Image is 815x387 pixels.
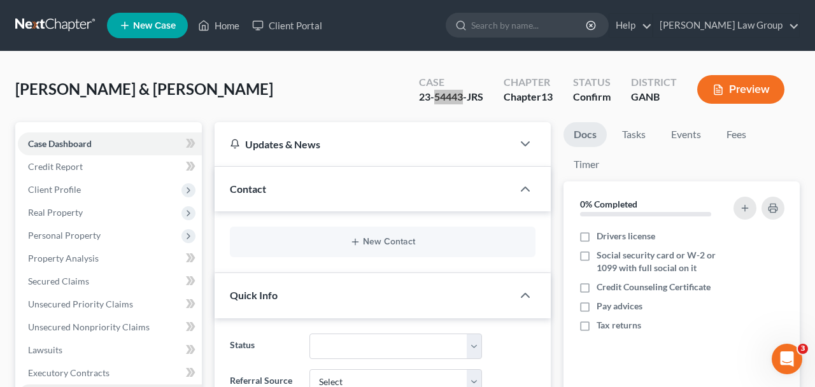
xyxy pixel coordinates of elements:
div: Updates & News [230,137,497,151]
a: Docs [563,122,607,147]
span: Client Profile [28,184,81,195]
div: Case [419,75,483,90]
a: Client Portal [246,14,329,37]
div: 23-54443-JRS [419,90,483,104]
a: Events [661,122,711,147]
span: Contact [230,183,266,195]
span: Credit Report [28,161,83,172]
span: Executory Contracts [28,367,110,378]
iframe: Intercom live chat [772,344,802,374]
span: Personal Property [28,230,101,241]
a: Executory Contracts [18,362,202,384]
a: Tasks [612,122,656,147]
span: Tax returns [597,319,641,332]
div: GANB [631,90,677,104]
span: Social security card or W-2 or 1099 with full social on it [597,249,730,274]
a: Unsecured Nonpriority Claims [18,316,202,339]
a: Help [609,14,652,37]
a: [PERSON_NAME] Law Group [653,14,799,37]
button: New Contact [240,237,525,247]
div: Confirm [573,90,611,104]
span: Secured Claims [28,276,89,286]
a: Home [192,14,246,37]
a: Secured Claims [18,270,202,293]
div: District [631,75,677,90]
span: New Case [133,21,176,31]
a: Unsecured Priority Claims [18,293,202,316]
span: Quick Info [230,289,278,301]
a: Lawsuits [18,339,202,362]
a: Credit Report [18,155,202,178]
strong: 0% Completed [580,199,637,209]
span: Credit Counseling Certificate [597,281,711,293]
span: Unsecured Priority Claims [28,299,133,309]
span: Unsecured Nonpriority Claims [28,321,150,332]
a: Timer [563,152,609,177]
span: 13 [541,90,553,102]
span: Real Property [28,207,83,218]
div: Status [573,75,611,90]
span: Drivers license [597,230,655,243]
a: Case Dashboard [18,132,202,155]
label: Status [223,334,303,359]
span: 3 [798,344,808,354]
span: Lawsuits [28,344,62,355]
input: Search by name... [471,13,588,37]
span: Pay advices [597,300,642,313]
span: Case Dashboard [28,138,92,149]
button: Preview [697,75,784,104]
a: Fees [716,122,757,147]
div: Chapter [504,75,553,90]
span: Property Analysis [28,253,99,264]
div: Chapter [504,90,553,104]
span: [PERSON_NAME] & [PERSON_NAME] [15,80,273,98]
a: Property Analysis [18,247,202,270]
